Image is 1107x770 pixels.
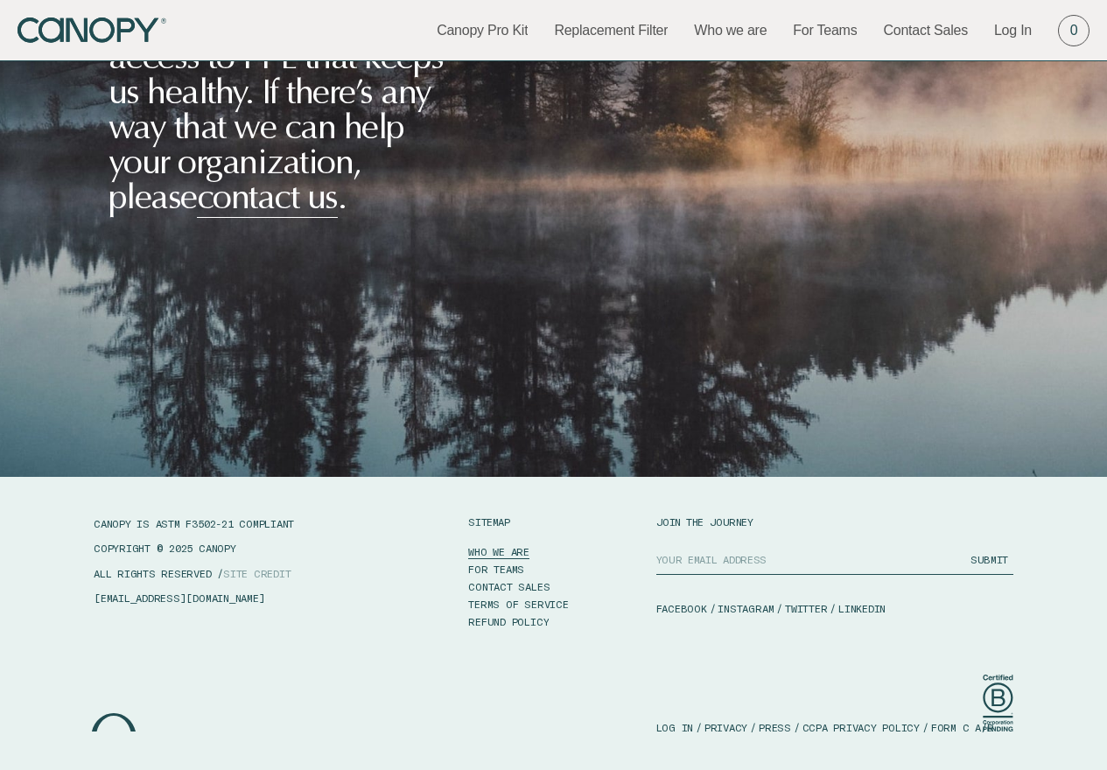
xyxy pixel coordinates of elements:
[931,720,994,735] a: FORM C A/R
[838,601,886,616] a: LINKEDIN
[468,516,509,527] h5: SITEMAP
[704,720,747,735] a: PRIVACY
[656,601,1013,616] nav: / / /
[468,542,529,560] a: WHO WE ARE
[468,560,524,577] a: FOR TEAMS
[94,516,357,531] p: CANOPY IS ASTM F3502-21 COMPLIANT
[718,601,774,616] a: INSTAGRAM
[554,21,668,40] a: Replacement Filter
[656,516,1013,527] h5: JOIN THE JOURNEY
[970,553,1008,565] span: SUBMIT
[802,720,920,735] a: CCPA PRIVACY POLICY
[785,601,827,616] a: TWITTER
[793,21,857,40] a: For Teams
[94,566,357,581] p: ALL RIGHTS RESERVED /
[656,601,707,616] a: FACEBOOK
[94,541,357,556] p: COPYRIGHT © 2025 CANOPY
[994,21,1032,40] a: Log In
[883,21,968,40] a: Contact Sales
[197,176,338,218] a: contact us
[468,595,568,612] a: TERMS OF SERVICE
[759,720,791,735] a: PRESS
[94,591,264,604] a: [EMAIL_ADDRESS][DOMAIN_NAME]
[965,544,1013,575] button: SUBMIT
[694,21,767,40] a: Who we are
[468,577,550,595] a: CONTACT SALES
[656,720,1013,735] nav: / / / /
[656,544,965,575] input: YOUR EMAIL ADDRESS
[437,21,528,40] a: Canopy Pro Kit
[656,720,694,735] a: LOG IN
[1058,15,1089,46] a: 0
[1070,21,1078,40] span: 0
[468,612,549,630] a: REFUND POLICY
[223,567,291,579] a: SITE CREDIT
